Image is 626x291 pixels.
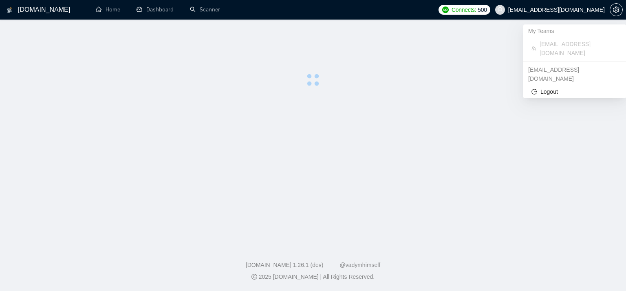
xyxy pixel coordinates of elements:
[137,6,174,13] a: dashboardDashboard
[246,262,324,268] a: [DOMAIN_NAME] 1.26.1 (dev)
[96,6,120,13] a: homeHome
[190,6,220,13] a: searchScanner
[610,7,623,13] a: setting
[531,89,537,95] span: logout
[251,274,257,280] span: copyright
[339,262,380,268] a: @vadymhimself
[7,4,13,17] img: logo
[610,3,623,16] button: setting
[478,5,487,14] span: 500
[531,46,536,51] span: team
[442,7,449,13] img: upwork-logo.png
[497,7,503,13] span: user
[598,263,618,283] iframe: Intercom live chat
[523,63,626,85] div: ahxanmirxa@gmail.com
[452,5,476,14] span: Connects:
[531,87,618,96] span: Logout
[610,7,622,13] span: setting
[540,40,618,57] span: [EMAIL_ADDRESS][DOMAIN_NAME]
[7,273,619,281] div: 2025 [DOMAIN_NAME] | All Rights Reserved.
[523,24,626,37] div: My Teams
